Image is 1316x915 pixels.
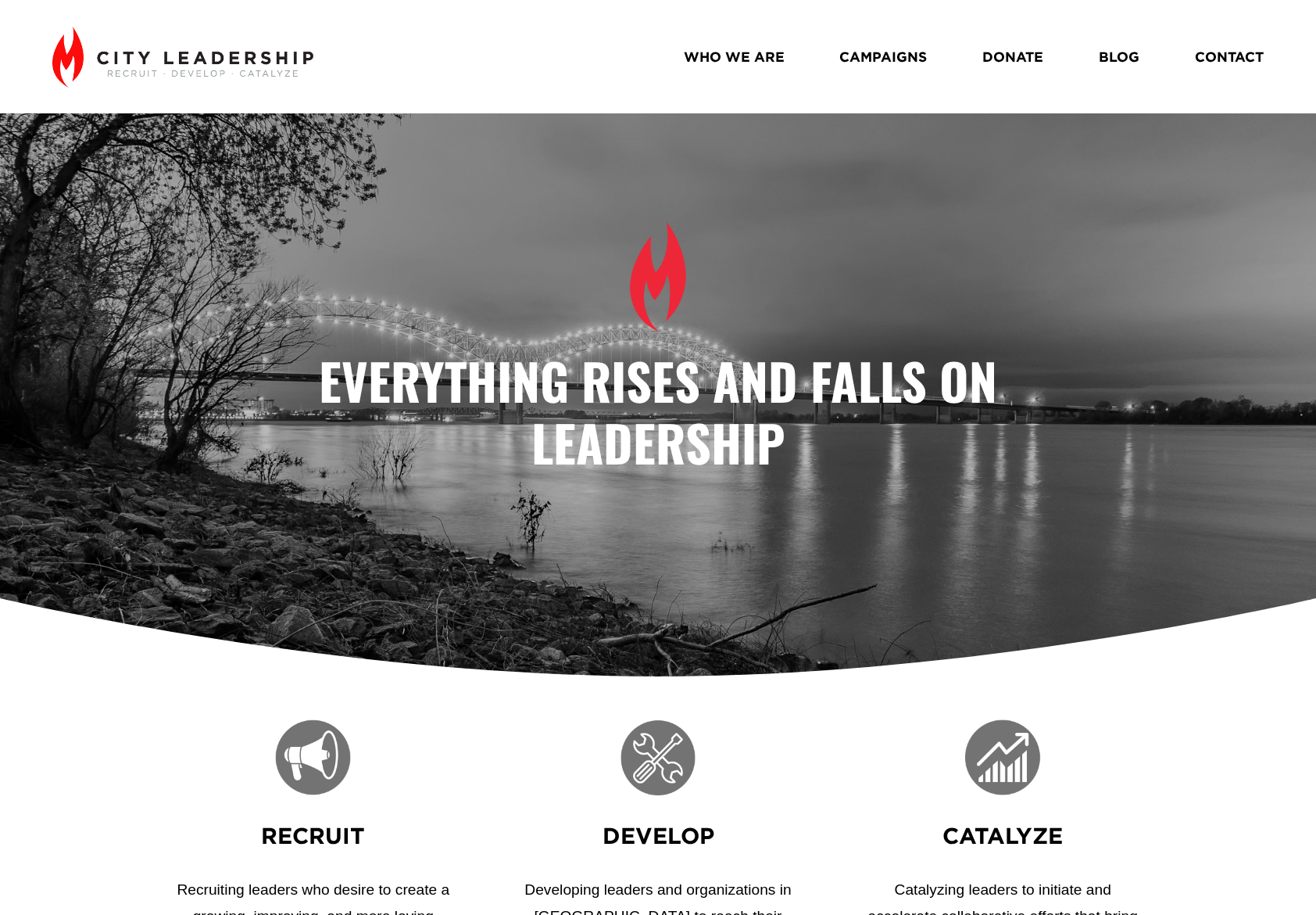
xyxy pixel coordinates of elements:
h3: Recruit [170,820,456,851]
h3: Develop [515,820,800,851]
a: BLOG [1099,43,1139,70]
a: CONTACT [1195,43,1264,70]
a: CAMPAIGNS [839,43,927,70]
h3: Catalyze [860,820,1146,851]
a: DONATE [982,43,1043,70]
strong: Everything Rises and Falls on Leadership [319,343,1010,479]
a: WHO WE ARE [684,43,785,70]
img: City Leadership - Recruit. Develop. Catalyze. [52,27,313,88]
